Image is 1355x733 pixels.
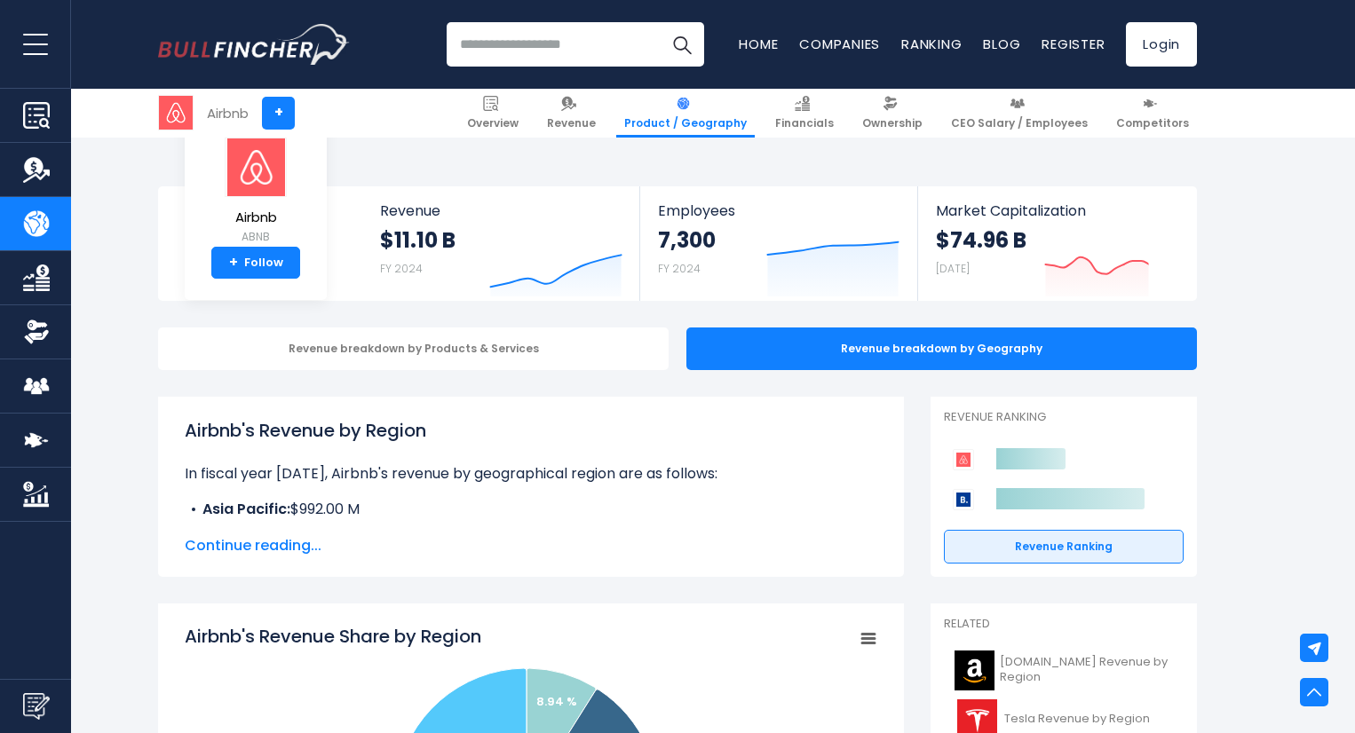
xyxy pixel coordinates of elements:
small: FY 2024 [380,261,423,276]
span: Product / Geography [624,116,747,130]
img: Bullfincher logo [158,24,350,65]
a: + [262,97,295,130]
a: Go to homepage [158,24,349,65]
strong: + [229,255,238,271]
li: $992.00 M [185,499,877,520]
div: Revenue breakdown by Geography [686,327,1197,370]
div: Airbnb [207,103,249,123]
a: CEO Salary / Employees [943,89,1096,138]
img: Airbnb competitors logo [953,449,974,470]
a: Financials [767,89,842,138]
a: Overview [459,89,527,138]
a: Revenue Ranking [944,530,1184,564]
button: Search [660,22,704,67]
b: Asia Pacific: [202,499,290,519]
a: +Follow [211,247,300,279]
strong: $11.10 B [380,226,456,254]
img: Booking Holdings competitors logo [953,489,974,510]
small: ABNB [225,229,287,245]
a: Revenue [539,89,604,138]
a: Market Capitalization $74.96 B [DATE] [918,186,1195,301]
span: Continue reading... [185,535,877,556]
a: Companies [799,35,880,53]
a: Airbnb ABNB [224,137,288,248]
a: Employees 7,300 FY 2024 [640,186,916,301]
a: Login [1126,22,1197,67]
img: ABNB logo [225,138,287,197]
span: Revenue [547,116,596,130]
img: ABNB logo [159,96,193,130]
span: Employees [658,202,899,219]
span: Ownership [862,116,923,130]
b: EMEA: [202,520,242,540]
a: Home [739,35,778,53]
span: Competitors [1116,116,1189,130]
tspan: Airbnb's Revenue Share by Region [185,624,481,649]
small: FY 2024 [658,261,701,276]
strong: $74.96 B [936,226,1026,254]
a: Ownership [854,89,931,138]
span: Airbnb [225,210,287,225]
img: AMZN logo [955,650,994,690]
span: Overview [467,116,519,130]
span: [DOMAIN_NAME] Revenue by Region [1000,655,1173,685]
span: Revenue [380,202,622,219]
span: Tesla Revenue by Region [1004,712,1150,727]
a: Revenue $11.10 B FY 2024 [362,186,640,301]
a: Ranking [901,35,962,53]
a: Blog [983,35,1020,53]
li: $4.14 B [185,520,877,541]
div: Revenue breakdown by Products & Services [158,327,669,370]
a: Product / Geography [616,89,755,138]
text: 8.94 % [536,693,577,710]
a: Competitors [1108,89,1197,138]
img: Ownership [23,319,50,345]
span: Financials [775,116,834,130]
p: In fiscal year [DATE], Airbnb's revenue by geographical region are as follows: [185,463,877,485]
small: [DATE] [936,261,970,276]
span: CEO Salary / Employees [951,116,1088,130]
a: Register [1042,35,1105,53]
a: [DOMAIN_NAME] Revenue by Region [944,646,1184,695]
h1: Airbnb's Revenue by Region [185,417,877,444]
p: Revenue Ranking [944,410,1184,425]
p: Related [944,617,1184,632]
strong: 7,300 [658,226,716,254]
span: Market Capitalization [936,202,1177,219]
